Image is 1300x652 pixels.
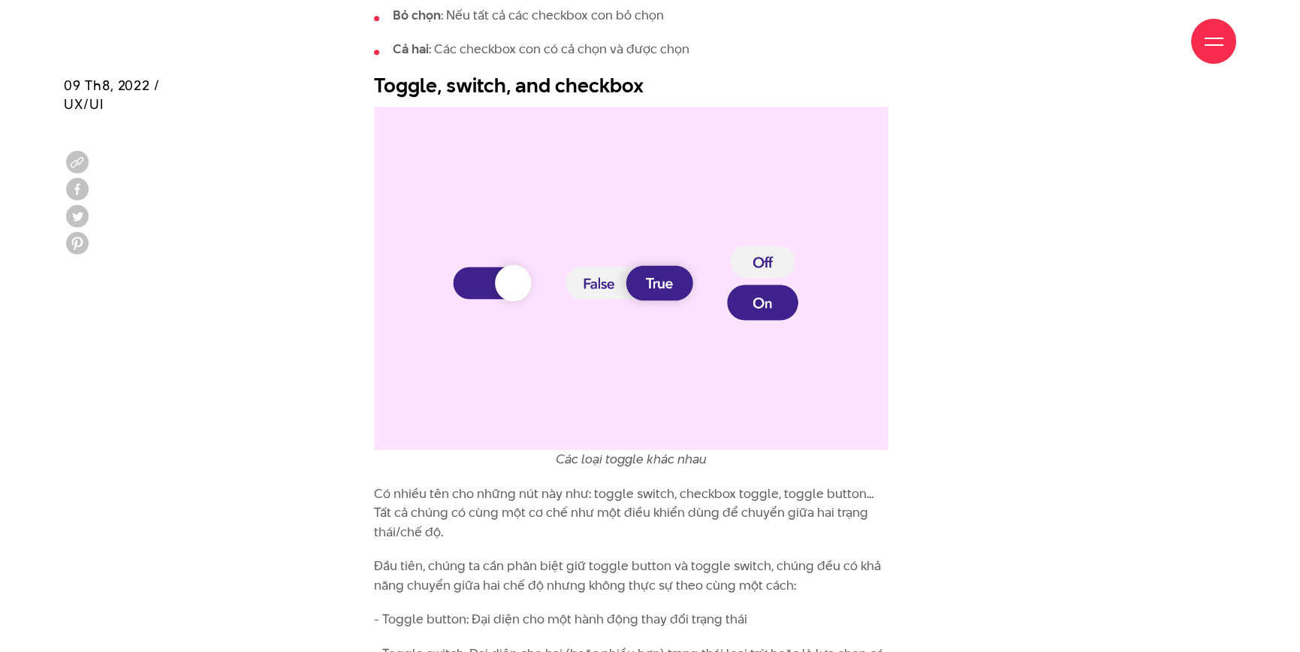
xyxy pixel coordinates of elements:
[64,76,160,113] span: 09 Th8, 2022 / UX/UI
[374,557,889,595] p: Đầu tiên, chúng ta cần phân biệt giữ toggle button và toggle switch, chúng đều có khả năng chuyển...
[374,71,889,100] h2: Toggle, switch, and checkbox
[374,107,889,450] img: Các loại toggle trong thiết kế UI
[374,484,889,542] p: Có nhiều tên cho những nút này như: toggle switch, checkbox toggle, toggle button… Tất cả chúng c...
[374,610,889,629] p: - Toggle button: Đại diện cho một hành động thay đổi trạng thái
[556,450,707,468] em: Các loại toggle khác nhau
